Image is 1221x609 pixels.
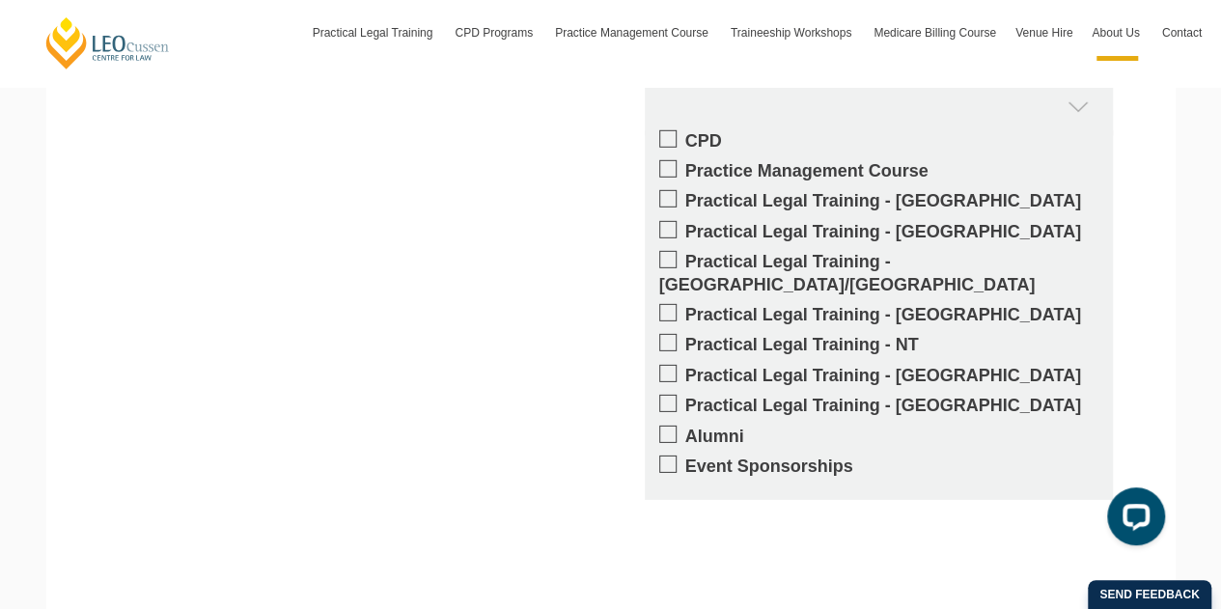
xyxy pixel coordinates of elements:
label: CPD [659,130,1098,152]
label: Practical Legal Training - [GEOGRAPHIC_DATA] [659,304,1098,326]
a: Practical Legal Training [303,5,446,61]
a: [PERSON_NAME] Centre for Law [43,15,172,70]
label: Alumni [659,426,1098,448]
label: Practical Legal Training - [GEOGRAPHIC_DATA] [659,190,1098,212]
label: Practical Legal Training - [GEOGRAPHIC_DATA]/[GEOGRAPHIC_DATA] [659,251,1098,296]
a: Practice Management Course [545,5,721,61]
a: Venue Hire [1006,5,1082,61]
a: Contact [1152,5,1211,61]
a: Medicare Billing Course [864,5,1006,61]
iframe: reCAPTCHA [625,515,919,591]
label: Practical Legal Training - [GEOGRAPHIC_DATA] [659,395,1098,417]
a: About Us [1082,5,1152,61]
a: Traineeship Workshops [721,5,864,61]
a: CPD Programs [445,5,545,61]
label: Practical Legal Training - [GEOGRAPHIC_DATA] [659,365,1098,387]
label: Event Sponsorships [659,456,1098,478]
iframe: LiveChat chat widget [1092,480,1173,561]
label: Practical Legal Training - NT [659,334,1098,356]
label: Practice Management Course [659,160,1098,182]
label: Practical Legal Training - [GEOGRAPHIC_DATA] [659,221,1098,243]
